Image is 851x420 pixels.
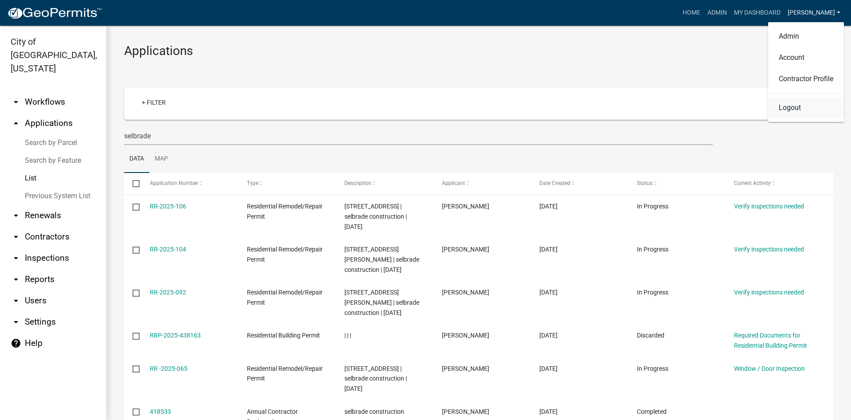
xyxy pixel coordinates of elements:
[784,4,844,21] a: [PERSON_NAME]
[124,173,141,194] datatable-header-cell: Select
[442,246,489,253] span: Kris selbrade
[768,26,844,47] a: Admin
[124,145,149,173] a: Data
[531,173,628,194] datatable-header-cell: Date Created
[336,173,433,194] datatable-header-cell: Description
[344,246,419,273] span: 1520 PAYNE ST S | selbrade construction | 07/15/2025
[734,180,771,186] span: Current Activity
[247,289,323,306] span: Residential Remodel/Repair Permit
[247,203,323,220] span: Residential Remodel/Repair Permit
[442,332,489,339] span: Kris selbrade
[442,289,489,296] span: Kris selbrade
[734,246,804,253] a: Verify inspections needed
[150,203,186,210] a: RR-2025-106
[124,127,713,145] input: Search for applications
[637,365,668,372] span: In Progress
[442,408,489,415] span: Kris selbrade
[11,210,21,221] i: arrow_drop_down
[247,332,320,339] span: Residential Building Permit
[150,246,186,253] a: RR-2025-104
[628,173,726,194] datatable-header-cell: Status
[247,180,258,186] span: Type
[11,317,21,327] i: arrow_drop_down
[247,246,323,263] span: Residential Remodel/Repair Permit
[768,97,844,118] a: Logout
[539,246,558,253] span: 07/02/2025
[150,289,186,296] a: RR-2025-092
[768,68,844,90] a: Contractor Profile
[730,4,784,21] a: My Dashboard
[11,97,21,107] i: arrow_drop_down
[150,180,198,186] span: Application Number
[11,295,21,306] i: arrow_drop_down
[124,43,833,59] h3: Applications
[433,173,531,194] datatable-header-cell: Applicant
[539,203,558,210] span: 07/07/2025
[679,4,704,21] a: Home
[704,4,730,21] a: Admin
[344,408,404,415] span: selbrade construction
[150,365,187,372] a: RR -2025-065
[11,274,21,285] i: arrow_drop_down
[734,365,805,372] a: Window / Door Inspection
[344,289,419,316] span: 1114 PAYNE ST N | selbrade construction | 06/25/2025
[344,365,407,393] span: 711 JEFFERSON ST N | selbrade construction | 05/13/2025
[539,180,570,186] span: Date Created
[637,408,667,415] span: Completed
[442,203,489,210] span: Joseph L. Deml
[539,365,558,372] span: 05/12/2025
[149,145,173,173] a: Map
[768,47,844,68] a: Account
[11,338,21,349] i: help
[637,246,668,253] span: In Progress
[11,118,21,129] i: arrow_drop_up
[637,289,668,296] span: In Progress
[734,332,807,349] a: Required Documents for Residential Building Permit
[768,22,844,122] div: [PERSON_NAME]
[141,173,238,194] datatable-header-cell: Application Number
[344,332,351,339] span: | | |
[150,332,201,339] a: RBP-2025-438163
[539,408,558,415] span: 05/09/2025
[734,203,804,210] a: Verify inspections needed
[726,173,823,194] datatable-header-cell: Current Activity
[539,289,558,296] span: 06/18/2025
[734,289,804,296] a: Verify inspections needed
[442,180,465,186] span: Applicant
[11,232,21,242] i: arrow_drop_down
[344,203,407,230] span: 900 5TH ST S | selbrade construction | 07/07/2025
[247,365,323,382] span: Residential Remodel/Repair Permit
[637,203,668,210] span: In Progress
[442,365,489,372] span: Kris selbrade
[344,180,371,186] span: Description
[150,408,171,415] a: 418533
[539,332,558,339] span: 06/18/2025
[135,94,173,110] a: + Filter
[637,332,664,339] span: Discarded
[11,253,21,263] i: arrow_drop_down
[637,180,652,186] span: Status
[238,173,336,194] datatable-header-cell: Type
